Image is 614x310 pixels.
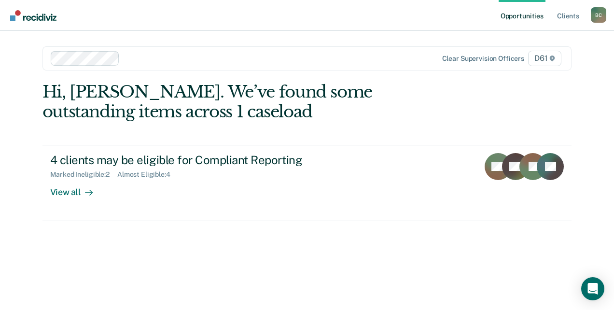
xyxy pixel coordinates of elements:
img: Recidiviz [10,10,56,21]
div: 4 clients may be eligible for Compliant Reporting [50,153,389,167]
div: B C [591,7,606,23]
div: Clear supervision officers [442,55,524,63]
div: Marked Ineligible : 2 [50,170,117,179]
a: 4 clients may be eligible for Compliant ReportingMarked Ineligible:2Almost Eligible:4View all [42,145,572,221]
div: Almost Eligible : 4 [117,170,178,179]
div: View all [50,179,104,197]
button: Profile dropdown button [591,7,606,23]
div: Open Intercom Messenger [581,277,604,300]
div: Hi, [PERSON_NAME]. We’ve found some outstanding items across 1 caseload [42,82,466,122]
span: D61 [528,51,561,66]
